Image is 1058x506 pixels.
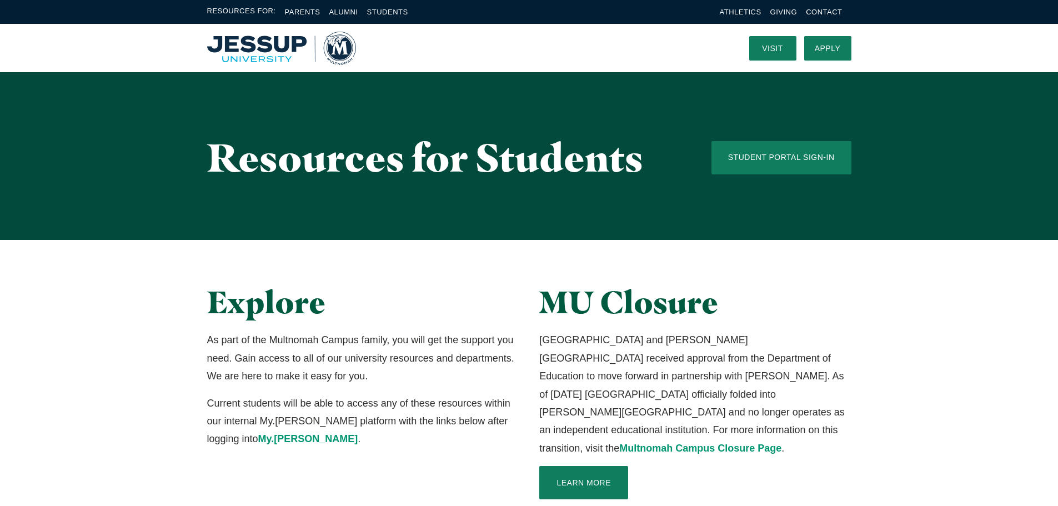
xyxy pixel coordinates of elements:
a: Athletics [720,8,761,16]
a: Contact [806,8,842,16]
a: Parents [285,8,320,16]
p: As part of the Multnomah Campus family, you will get the support you need. Gain access to all of ... [207,331,519,385]
a: Learn More [539,466,628,499]
a: Apply [804,36,851,61]
h1: Resources for Students [207,136,667,179]
img: Multnomah University Logo [207,32,356,65]
a: Students [367,8,408,16]
a: Multnomah Campus Closure Page [619,443,781,454]
a: My.[PERSON_NAME] [258,433,358,444]
a: Giving [770,8,798,16]
h2: Explore [207,284,519,320]
a: Student Portal Sign-In [711,141,851,174]
span: Resources For: [207,6,276,18]
a: Visit [749,36,796,61]
h2: MU Closure [539,284,851,320]
p: Current students will be able to access any of these resources within our internal My.[PERSON_NAM... [207,394,519,448]
a: Alumni [329,8,358,16]
a: Home [207,32,356,65]
p: [GEOGRAPHIC_DATA] and [PERSON_NAME][GEOGRAPHIC_DATA] received approval from the Department of Edu... [539,331,851,457]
